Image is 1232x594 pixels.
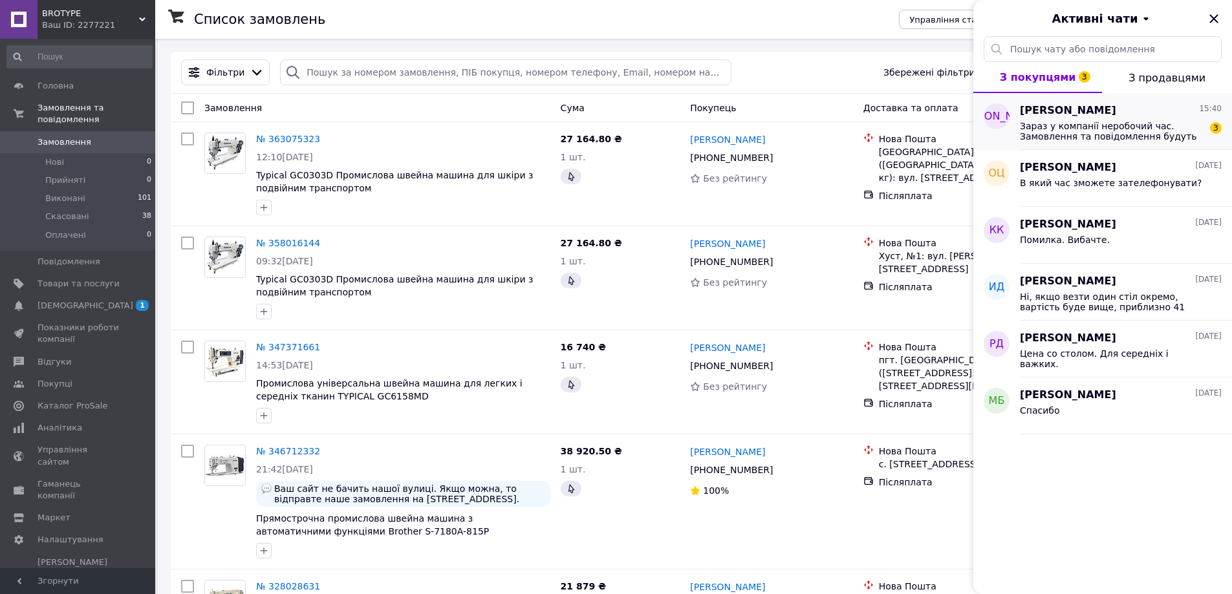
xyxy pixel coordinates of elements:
span: [PERSON_NAME] [1020,331,1116,346]
span: 38 [142,211,151,222]
span: [PHONE_NUMBER] [690,361,773,371]
span: 3 [1210,122,1222,134]
div: Післяплата [879,189,1061,202]
a: [PERSON_NAME] [690,237,765,250]
span: Замовлення та повідомлення [38,102,155,125]
a: № 347371661 [256,342,320,352]
span: [PERSON_NAME] [1020,103,1116,118]
span: [DATE] [1195,274,1222,285]
img: :speech_balloon: [261,483,272,494]
span: Помилка. Вибачте. [1020,235,1110,245]
img: Фото товару [205,239,245,275]
span: 0 [147,175,151,186]
span: 27 164.80 ₴ [561,134,622,144]
a: Typical GC0303D Промислова швейна машина для шкіри з подвійним транспортом [256,274,533,297]
span: BROTYPE [42,8,139,19]
span: Замовлення [38,136,91,148]
span: Повідомлення [38,256,100,268]
span: 21 879 ₴ [561,581,607,591]
a: [PERSON_NAME] [690,133,765,146]
a: [PERSON_NAME] [690,341,765,354]
button: ИД[PERSON_NAME][DATE]Ні, якщо везти один стіл окремо, вартість буде вище, приблизно 41 540 грн. В... [973,264,1232,321]
input: Пошук за номером замовлення, ПІБ покупця, номером телефону, Email, номером накладної [280,59,731,85]
span: 0 [147,156,151,168]
span: Оплачені [45,229,86,241]
span: КК [989,223,1004,238]
span: 15:40 [1199,103,1222,114]
button: З продавцями [1102,62,1232,93]
span: Ні, якщо везти один стіл окремо, вартість буде вище, приблизно 41 540 грн. Вартість збережеться, ... [1020,292,1204,312]
h1: Список замовлень [194,12,325,27]
span: 09:32[DATE] [256,256,313,266]
a: Промислова універсальна швейна машина для легких і середніх тканин TYPICAL GC6158MD [256,378,523,401]
span: Збережені фільтри: [883,66,978,79]
span: Доставка та оплата [863,103,958,113]
button: КК[PERSON_NAME][DATE]Помилка. Вибачте. [973,207,1232,264]
span: Відгуки [38,356,71,368]
button: РД[PERSON_NAME][DATE]Цена со столом. Для середніх і важких. [973,321,1232,377]
button: [PERSON_NAME][PERSON_NAME]15:40Зараз у компанії неробочий час. Замовлення та повідомлення будуть ... [973,93,1232,150]
span: 0 [147,229,151,241]
span: Нові [45,156,64,168]
span: Каталог ProSale [38,400,107,412]
span: 1 [136,300,149,311]
button: Закрити [1206,11,1222,27]
a: № 363075323 [256,134,320,144]
span: 1 шт. [561,464,586,474]
a: № 346712332 [256,446,320,456]
span: 1 шт. [561,256,586,266]
span: В який час зможете зателефонувати? [1020,178,1202,188]
span: Активні чати [1052,10,1138,27]
span: Скасовані [45,211,89,222]
span: Товари та послуги [38,278,120,290]
span: Аналітика [38,422,82,434]
div: Хуст, №1: вул. [PERSON_NAME][STREET_ADDRESS] [879,249,1061,275]
a: Фото товару [204,133,246,174]
div: Нова Пошта [879,580,1061,593]
span: 3 [1079,71,1090,83]
span: Покупці [38,378,72,390]
span: [DATE] [1195,331,1222,342]
img: Фото товару [205,341,245,381]
input: Пошук [6,45,153,69]
span: Прямострочна промислова швейна машина з автоматичними функціями Brother S-7180A-815P [256,513,489,536]
div: Нова Пошта [879,341,1061,354]
span: З продавцями [1129,72,1205,84]
span: Гаманець компанії [38,478,120,502]
a: [PERSON_NAME] [690,445,765,458]
span: РД [989,337,1004,352]
span: [DATE] [1195,217,1222,228]
a: № 358016144 [256,238,320,248]
span: Управління статусами [909,15,1008,25]
span: Cума [561,103,585,113]
div: Ваш ID: 2277221 [42,19,155,31]
button: МБ[PERSON_NAME][DATE]Спасибо [973,377,1232,434]
a: [PERSON_NAME] [690,580,765,593]
span: [DATE] [1195,160,1222,171]
span: [PHONE_NUMBER] [690,257,773,267]
span: Управління сайтом [38,444,120,467]
span: Typical GC0303D Промислова швейна машина для шкіри з подвійним транспортом [256,170,533,193]
span: ОЦ [988,166,1004,181]
span: Прийняті [45,175,85,186]
span: 1 шт. [561,152,586,162]
span: [PHONE_NUMBER] [690,153,773,163]
span: Показники роботи компанії [38,322,120,345]
button: З покупцями3 [973,62,1102,93]
button: Управління статусами [899,10,1019,29]
div: с. [STREET_ADDRESS] 1 [879,458,1061,471]
a: № 328028631 [256,581,320,591]
span: [PERSON_NAME] [1020,217,1116,232]
span: [DATE] [1195,388,1222,399]
img: Фото товару [205,455,245,476]
span: Без рейтингу [703,173,767,184]
img: Фото товару [205,134,245,171]
div: Нова Пошта [879,237,1061,249]
span: 14:53[DATE] [256,360,313,370]
span: [PERSON_NAME] [1020,274,1116,289]
span: Зараз у компанії неробочий час. Замовлення та повідомлення будуть оброблені з 09:00 найближчого р... [1020,121,1204,142]
button: Активні чати [1010,10,1196,27]
span: 21:42[DATE] [256,464,313,474]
